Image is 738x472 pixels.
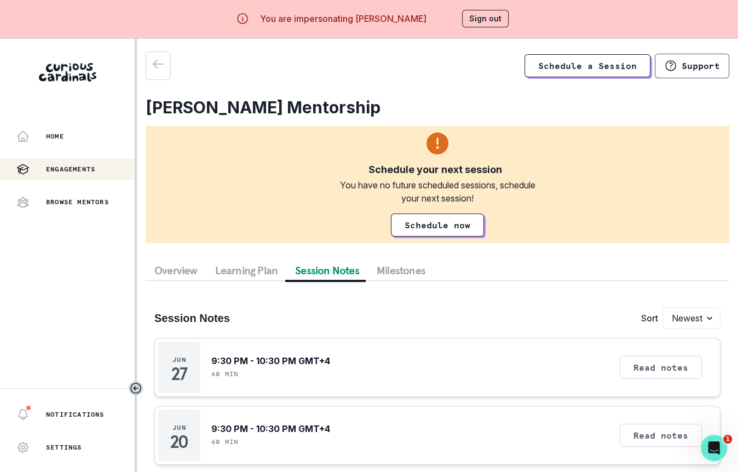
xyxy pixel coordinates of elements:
[171,369,187,379] p: 27
[146,97,729,117] h2: [PERSON_NAME] Mentorship
[462,10,509,27] button: Sign out
[211,370,238,378] p: 60 min
[172,423,186,432] p: Jun
[655,54,729,78] button: Support
[170,436,188,447] p: 20
[39,63,96,82] img: Curious Cardinals Logo
[641,312,658,325] p: Sort
[46,410,105,419] p: Notifications
[154,312,230,325] h3: Session Notes
[172,355,186,364] p: Jun
[46,443,82,452] p: Settings
[368,261,434,280] button: Milestones
[332,179,543,205] div: You have no future scheduled sessions, schedule your next session!
[524,54,650,77] a: Schedule a Session
[391,214,484,237] a: Schedule now
[46,165,95,174] p: Engagements
[701,435,727,461] iframe: Intercom live chat
[620,356,702,379] button: Read notes
[620,424,702,447] button: Read notes
[286,261,368,280] button: Session Notes
[46,132,64,141] p: Home
[368,163,502,176] div: Schedule your next session
[211,438,238,446] p: 60 min
[260,12,426,25] p: You are impersonating [PERSON_NAME]
[146,261,206,280] button: Overview
[206,261,287,280] button: Learning Plan
[46,198,109,206] p: Browse Mentors
[129,381,143,395] button: Toggle sidebar
[211,354,330,367] p: 9:30 PM - 10:30 PM GMT+4
[723,435,732,444] span: 1
[682,60,720,71] p: Support
[211,422,330,435] p: 9:30 PM - 10:30 PM GMT+4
